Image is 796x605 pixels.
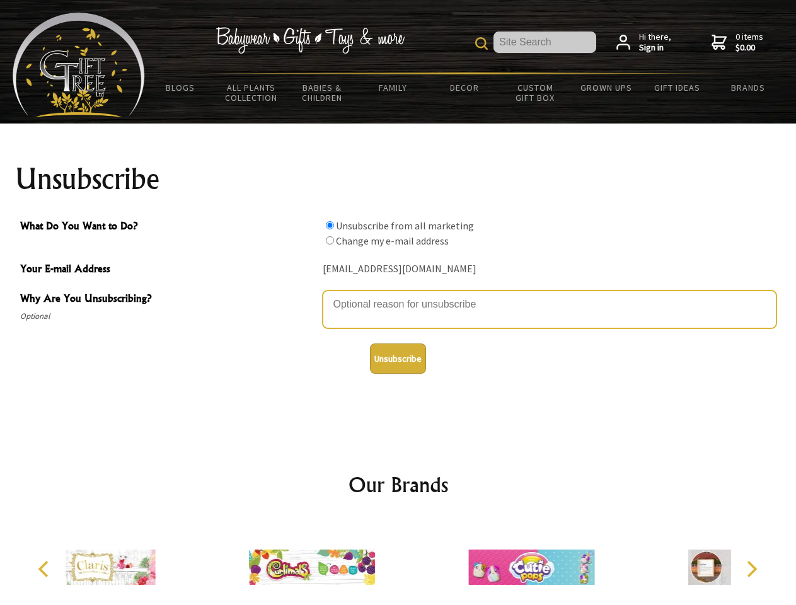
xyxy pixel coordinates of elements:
[323,291,776,328] textarea: Why Are You Unsubscribing?
[493,32,596,53] input: Site Search
[20,261,316,279] span: Your E-mail Address
[20,291,316,309] span: Why Are You Unsubscribing?
[15,164,782,194] h1: Unsubscribe
[639,42,671,54] strong: Sign in
[287,74,358,111] a: Babies & Children
[475,37,488,50] img: product search
[145,74,216,101] a: BLOGS
[336,219,474,232] label: Unsubscribe from all marketing
[358,74,429,101] a: Family
[639,32,671,54] span: Hi there,
[326,236,334,245] input: What Do You Want to Do?
[735,31,763,54] span: 0 items
[20,218,316,236] span: What Do You Want to Do?
[712,32,763,54] a: 0 items$0.00
[25,470,771,500] h2: Our Brands
[216,27,405,54] img: Babywear - Gifts - Toys & more
[336,234,449,247] label: Change my e-mail address
[429,74,500,101] a: Decor
[370,343,426,374] button: Unsubscribe
[570,74,642,101] a: Grown Ups
[323,260,776,279] div: [EMAIL_ADDRESS][DOMAIN_NAME]
[616,32,671,54] a: Hi there,Sign in
[500,74,571,111] a: Custom Gift Box
[326,221,334,229] input: What Do You Want to Do?
[216,74,287,111] a: All Plants Collection
[735,42,763,54] strong: $0.00
[32,555,59,583] button: Previous
[713,74,784,101] a: Brands
[642,74,713,101] a: Gift Ideas
[13,13,145,117] img: Babyware - Gifts - Toys and more...
[20,309,316,324] span: Optional
[737,555,765,583] button: Next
